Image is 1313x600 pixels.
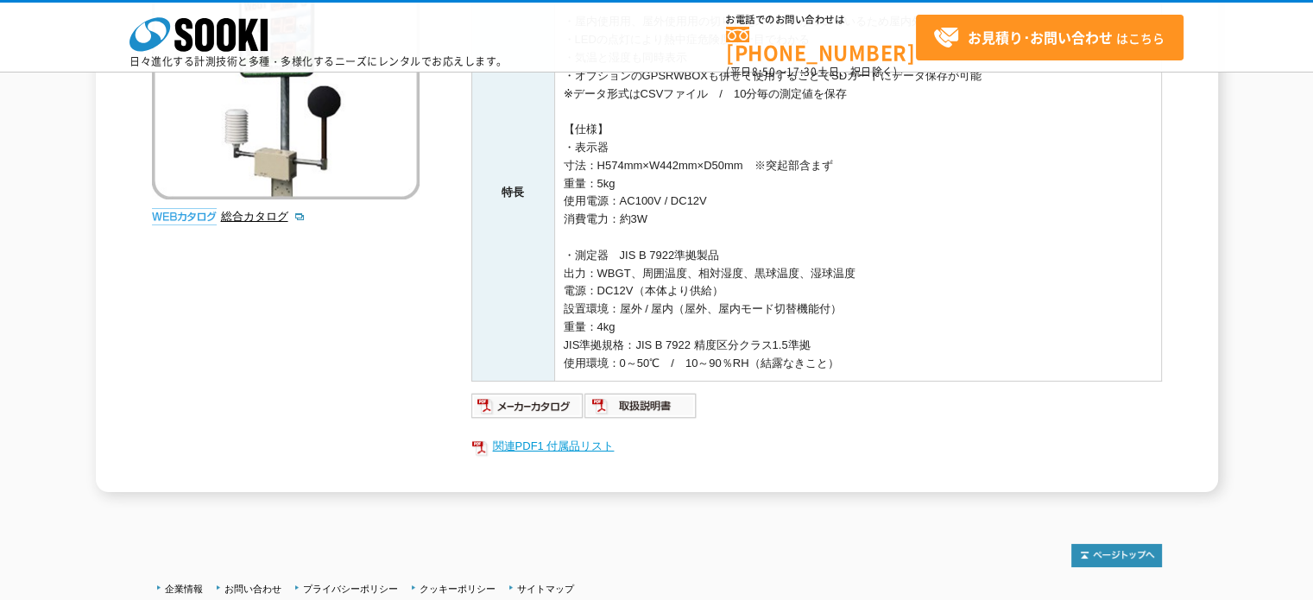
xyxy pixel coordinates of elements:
span: (平日 ～ 土日、祝日除く) [726,64,897,79]
td: ・屋内使用用、屋外使用用の切り替えスイッチがついているため屋内外の両方で使用可能 ・LEDの点灯により熱中症危険度が一目でわかる ・気温と湿度も同時表示 ・オプションのGPSRWBOXも併せて使... [554,4,1161,382]
a: メーカーカタログ [471,404,584,417]
a: 総合カタログ [221,210,306,223]
img: メーカーカタログ [471,392,584,420]
strong: お見積り･お問い合わせ [968,27,1113,47]
span: 17:30 [786,64,817,79]
a: 企業情報 [165,584,203,594]
a: お問い合わせ [224,584,281,594]
a: お見積り･お問い合わせはこちら [916,15,1184,60]
a: 取扱説明書 [584,404,698,417]
p: 日々進化する計測技術と多種・多様化するニーズにレンタルでお応えします。 [129,56,508,66]
span: はこちら [933,25,1165,51]
img: トップページへ [1071,544,1162,567]
a: クッキーポリシー [420,584,496,594]
img: webカタログ [152,208,217,225]
th: 特長 [471,4,554,382]
a: 関連PDF1 付属品リスト [471,435,1162,458]
span: お電話でのお問い合わせは [726,15,916,25]
img: 取扱説明書 [584,392,698,420]
a: [PHONE_NUMBER] [726,27,916,62]
span: 8:50 [752,64,776,79]
a: サイトマップ [517,584,574,594]
a: プライバシーポリシー [303,584,398,594]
